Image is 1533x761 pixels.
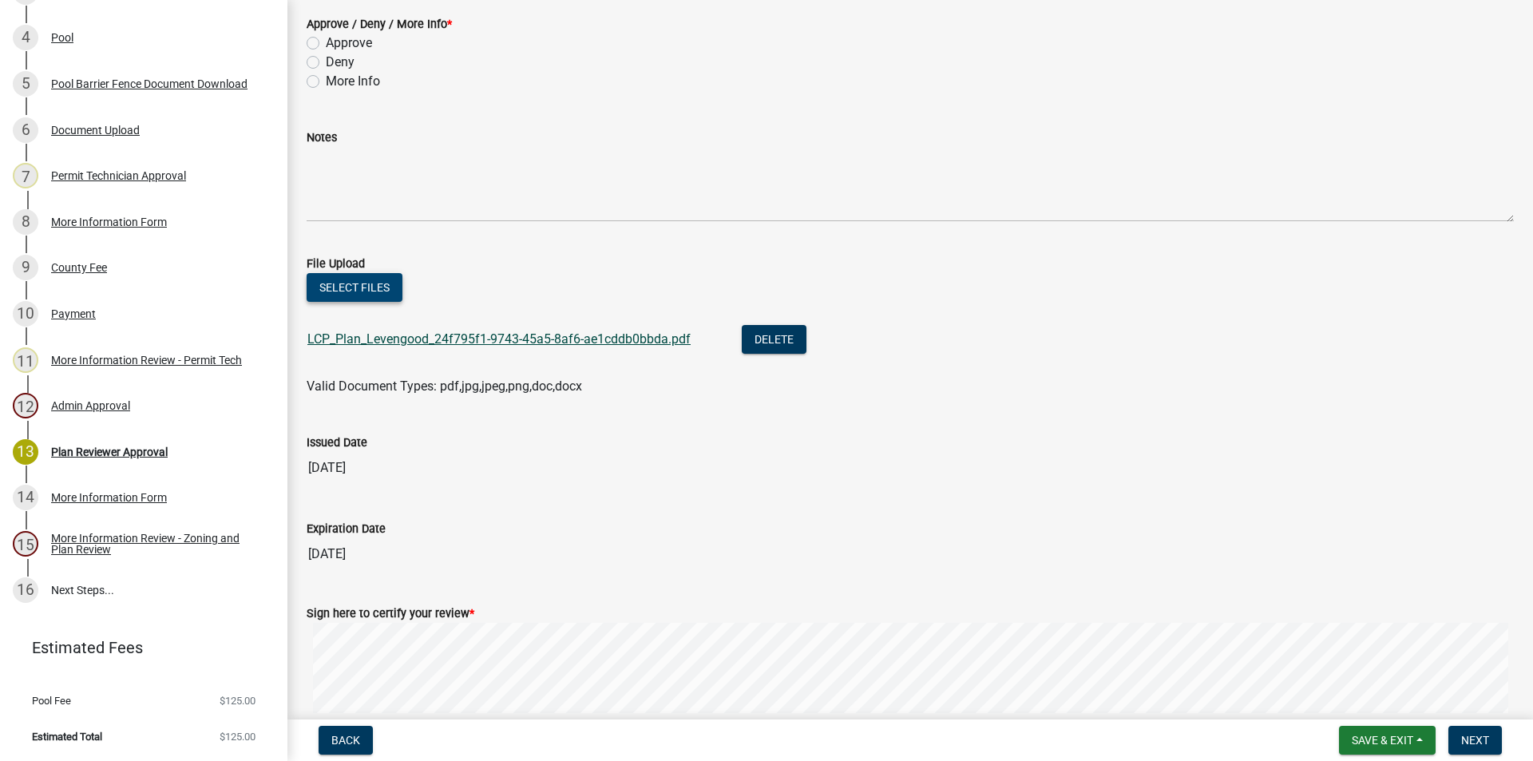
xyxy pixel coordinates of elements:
label: Notes [307,133,337,144]
div: More Information Review - Permit Tech [51,355,242,366]
label: File Upload [307,259,365,270]
label: More Info [326,72,380,91]
span: $125.00 [220,731,255,742]
span: Save & Exit [1352,734,1413,747]
button: Save & Exit [1339,726,1436,755]
label: Issued Date [307,438,367,449]
div: 6 [13,117,38,143]
div: 15 [13,531,38,557]
span: Next [1461,734,1489,747]
div: 13 [13,439,38,465]
div: 9 [13,255,38,280]
div: County Fee [51,262,107,273]
div: 8 [13,209,38,235]
label: Sign here to certify your review [307,608,474,620]
button: Delete [742,325,806,354]
div: More Information Form [51,216,167,228]
div: Admin Approval [51,400,130,411]
button: Next [1448,726,1502,755]
div: Pool [51,32,73,43]
div: Pool Barrier Fence Document Download [51,78,248,89]
div: 5 [13,71,38,97]
label: Deny [326,53,355,72]
div: 16 [13,577,38,603]
span: Valid Document Types: pdf,jpg,jpeg,png,doc,docx [307,379,582,394]
a: Estimated Fees [13,632,262,664]
label: Approve [326,34,372,53]
div: 11 [13,347,38,373]
span: Back [331,734,360,747]
div: More Information Form [51,492,167,503]
div: Permit Technician Approval [51,170,186,181]
wm-modal-confirm: Delete Document [742,333,806,348]
span: Pool Fee [32,696,71,706]
button: Back [319,726,373,755]
div: 4 [13,25,38,50]
div: 7 [13,163,38,188]
span: $125.00 [220,696,255,706]
a: LCP_Plan_Levengood_24f795f1-9743-45a5-8af6-ae1cddb0bbda.pdf [307,331,691,347]
div: More Information Review - Zoning and Plan Review [51,533,262,555]
span: Estimated Total [32,731,102,742]
div: 14 [13,485,38,510]
div: 12 [13,393,38,418]
div: Payment [51,308,96,319]
button: Select files [307,273,402,302]
div: 10 [13,301,38,327]
div: Document Upload [51,125,140,136]
label: Approve / Deny / More Info [307,19,452,30]
label: Expiration Date [307,524,386,535]
div: Plan Reviewer Approval [51,446,168,458]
